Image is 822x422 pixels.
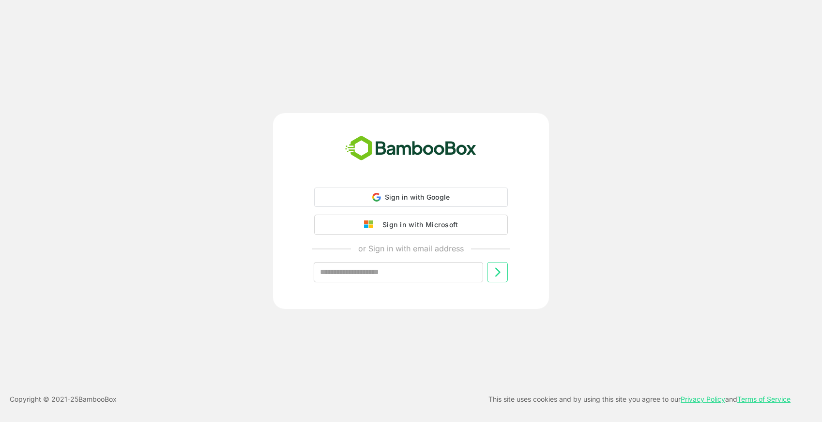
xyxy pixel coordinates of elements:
img: google [364,220,378,229]
img: bamboobox [340,132,482,164]
span: Sign in with Google [385,193,450,201]
div: Sign in with Google [314,188,508,207]
p: This site uses cookies and by using this site you agree to our and [488,393,791,405]
a: Terms of Service [737,395,791,403]
div: Sign in with Microsoft [378,218,458,231]
p: or Sign in with email address [358,243,464,254]
button: Sign in with Microsoft [314,215,508,235]
a: Privacy Policy [681,395,725,403]
p: Copyright © 2021- 25 BambooBox [10,393,117,405]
